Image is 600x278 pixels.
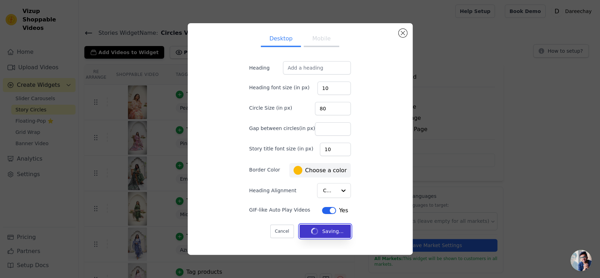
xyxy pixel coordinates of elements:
[299,225,351,238] button: Saving...
[249,145,313,152] label: Story title font size (in px)
[249,84,310,91] label: Heading font size (in px)
[249,166,280,173] label: Border Color
[283,61,351,75] input: Add a heading
[570,250,592,271] div: Open chat
[249,64,283,71] label: Heading
[249,206,310,213] label: GIF-like Auto Play Videos
[270,225,294,238] button: Cancel
[339,206,348,215] span: Yes
[293,166,347,175] label: Choose a color
[261,32,301,47] button: Desktop
[399,29,407,37] button: Close modal
[249,104,292,111] label: Circle Size (in px)
[249,187,298,194] label: Heading Alignment
[249,125,315,132] label: Gap between circles(in px)
[304,32,339,47] button: Mobile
